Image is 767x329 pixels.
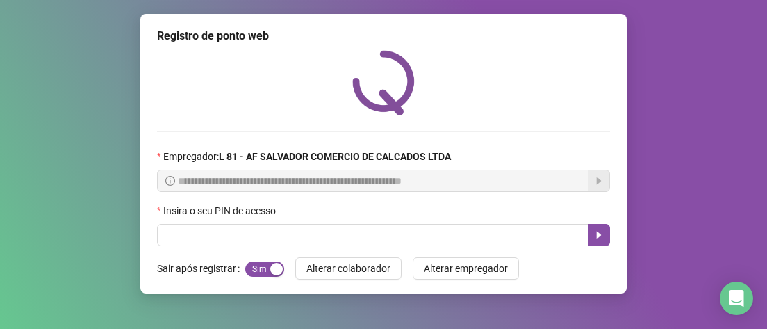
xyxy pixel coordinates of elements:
[295,257,402,280] button: Alterar colaborador
[720,282,753,315] div: Open Intercom Messenger
[424,261,508,276] span: Alterar empregador
[165,176,175,186] span: info-circle
[163,149,451,164] span: Empregador :
[413,257,519,280] button: Alterar empregador
[352,50,415,115] img: QRPoint
[157,28,610,45] div: Registro de ponto web
[219,151,451,162] strong: L 81 - AF SALVADOR COMERCIO DE CALCADOS LTDA
[593,230,604,241] span: caret-right
[157,257,245,280] label: Sair após registrar
[157,203,285,218] label: Insira o seu PIN de acesso
[306,261,390,276] span: Alterar colaborador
